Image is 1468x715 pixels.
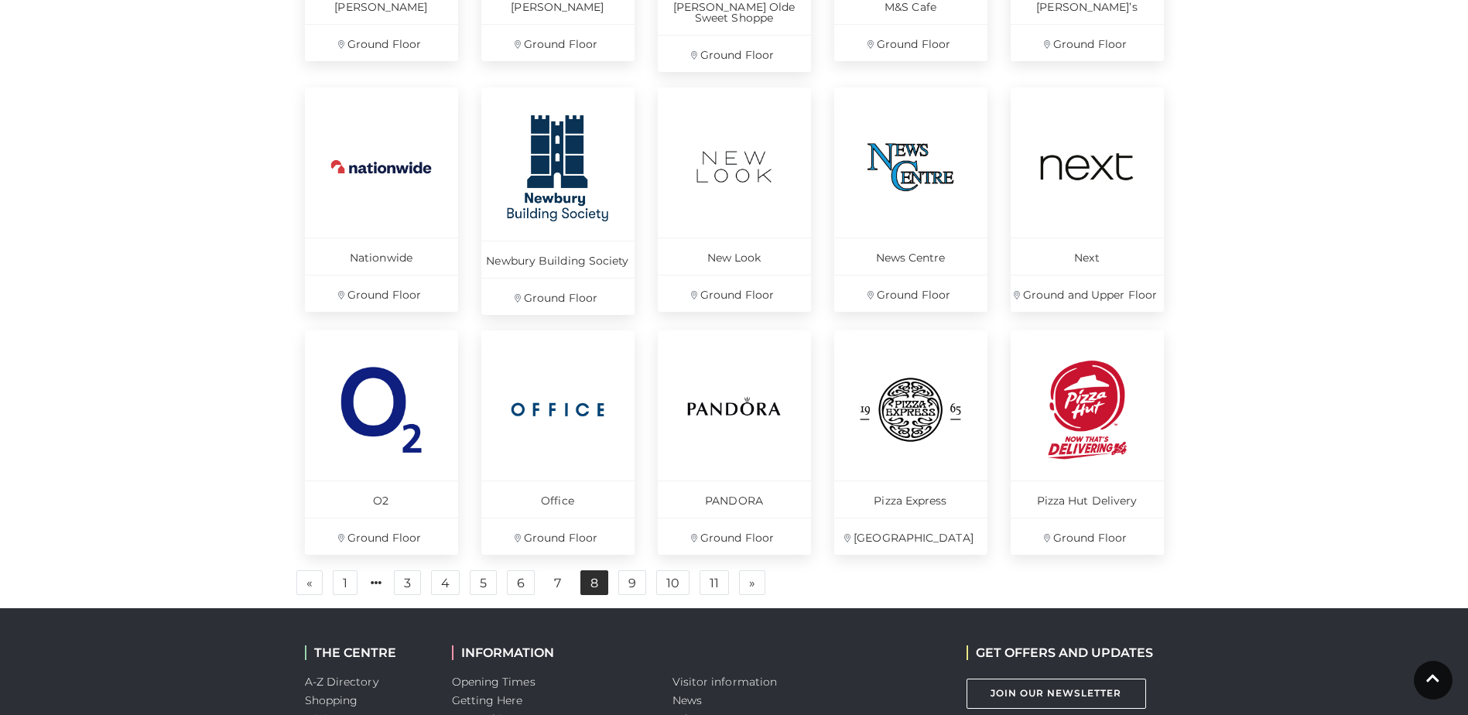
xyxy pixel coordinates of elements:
[305,675,378,689] a: A-Z Directory
[1011,330,1164,555] a: Pizza Hut Delivery Ground Floor
[481,241,635,278] p: Newbury Building Society
[739,570,765,595] a: Next
[658,87,811,312] a: New Look Ground Floor
[658,481,811,518] p: PANDORA
[481,518,635,555] p: Ground Floor
[672,675,778,689] a: Visitor information
[967,679,1146,709] a: Join Our Newsletter
[305,518,458,555] p: Ground Floor
[545,571,570,596] a: 7
[834,481,987,518] p: Pizza Express
[1011,24,1164,61] p: Ground Floor
[672,693,702,707] a: News
[656,570,690,595] a: 10
[1011,518,1164,555] p: Ground Floor
[834,275,987,312] p: Ground Floor
[507,570,535,595] a: 6
[658,518,811,555] p: Ground Floor
[306,577,313,588] span: «
[1011,481,1164,518] p: Pizza Hut Delivery
[834,518,987,555] p: [GEOGRAPHIC_DATA]
[1011,238,1164,275] p: Next
[305,330,458,555] a: O2 Ground Floor
[618,570,646,595] a: 9
[834,24,987,61] p: Ground Floor
[470,570,497,595] a: 5
[1011,275,1164,312] p: Ground and Upper Floor
[431,570,460,595] a: 4
[658,330,811,555] a: PANDORA Ground Floor
[305,87,458,312] a: Nationwide Ground Floor
[481,87,635,315] a: Newbury Building Society Ground Floor
[452,675,536,689] a: Opening Times
[749,577,755,588] span: »
[305,238,458,275] p: Nationwide
[305,24,458,61] p: Ground Floor
[834,238,987,275] p: News Centre
[967,645,1153,660] h2: GET OFFERS AND UPDATES
[305,275,458,312] p: Ground Floor
[1011,87,1164,312] a: Next Ground and Upper Floor
[481,24,635,61] p: Ground Floor
[580,570,608,595] a: 8
[834,330,987,555] a: Pizza Express [GEOGRAPHIC_DATA]
[834,87,987,312] a: News Centre Ground Floor
[452,693,523,707] a: Getting Here
[658,275,811,312] p: Ground Floor
[452,645,649,660] h2: INFORMATION
[305,481,458,518] p: O2
[481,481,635,518] p: Office
[333,570,358,595] a: 1
[658,35,811,72] p: Ground Floor
[296,570,323,595] a: Previous
[481,278,635,315] p: Ground Floor
[394,570,421,595] a: 3
[305,645,429,660] h2: THE CENTRE
[658,238,811,275] p: New Look
[481,330,635,555] a: Office Ground Floor
[305,693,358,707] a: Shopping
[700,570,729,595] a: 11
